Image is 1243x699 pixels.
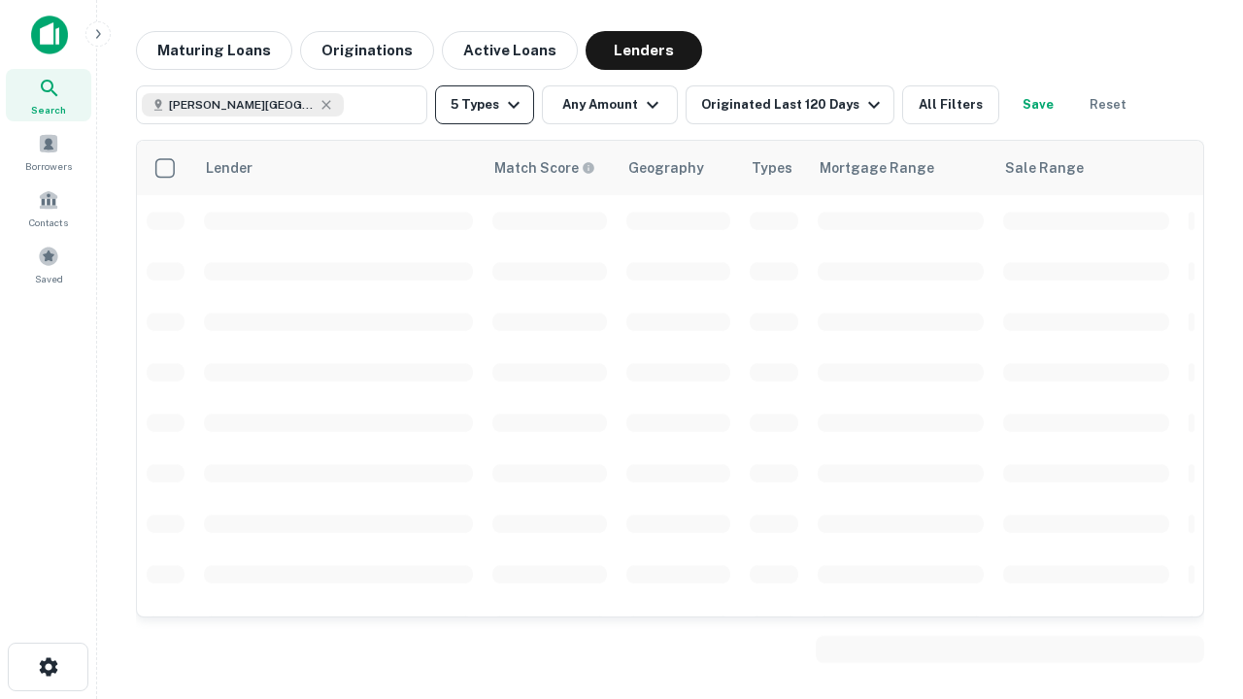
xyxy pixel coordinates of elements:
button: All Filters [902,85,999,124]
th: Types [740,141,808,195]
button: Reset [1077,85,1139,124]
h6: Match Score [494,157,591,179]
th: Mortgage Range [808,141,993,195]
button: Lenders [586,31,702,70]
img: capitalize-icon.png [31,16,68,54]
span: [PERSON_NAME][GEOGRAPHIC_DATA], [GEOGRAPHIC_DATA] [169,96,315,114]
button: 5 Types [435,85,534,124]
iframe: Chat Widget [1146,544,1243,637]
span: Saved [35,271,63,286]
th: Geography [617,141,740,195]
span: Search [31,102,66,117]
button: Active Loans [442,31,578,70]
a: Search [6,69,91,121]
th: Sale Range [993,141,1179,195]
div: Types [752,156,792,180]
button: Originated Last 120 Days [686,85,894,124]
div: Originated Last 120 Days [701,93,886,116]
div: Geography [628,156,704,180]
a: Saved [6,238,91,290]
a: Borrowers [6,125,91,178]
button: Maturing Loans [136,31,292,70]
div: Capitalize uses an advanced AI algorithm to match your search with the best lender. The match sco... [494,157,595,179]
th: Capitalize uses an advanced AI algorithm to match your search with the best lender. The match sco... [483,141,617,195]
span: Borrowers [25,158,72,174]
button: Save your search to get updates of matches that match your search criteria. [1007,85,1069,124]
div: Sale Range [1005,156,1084,180]
th: Lender [194,141,483,195]
div: Lender [206,156,252,180]
a: Contacts [6,182,91,234]
span: Contacts [29,215,68,230]
button: Any Amount [542,85,678,124]
button: Originations [300,31,434,70]
div: Mortgage Range [820,156,934,180]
